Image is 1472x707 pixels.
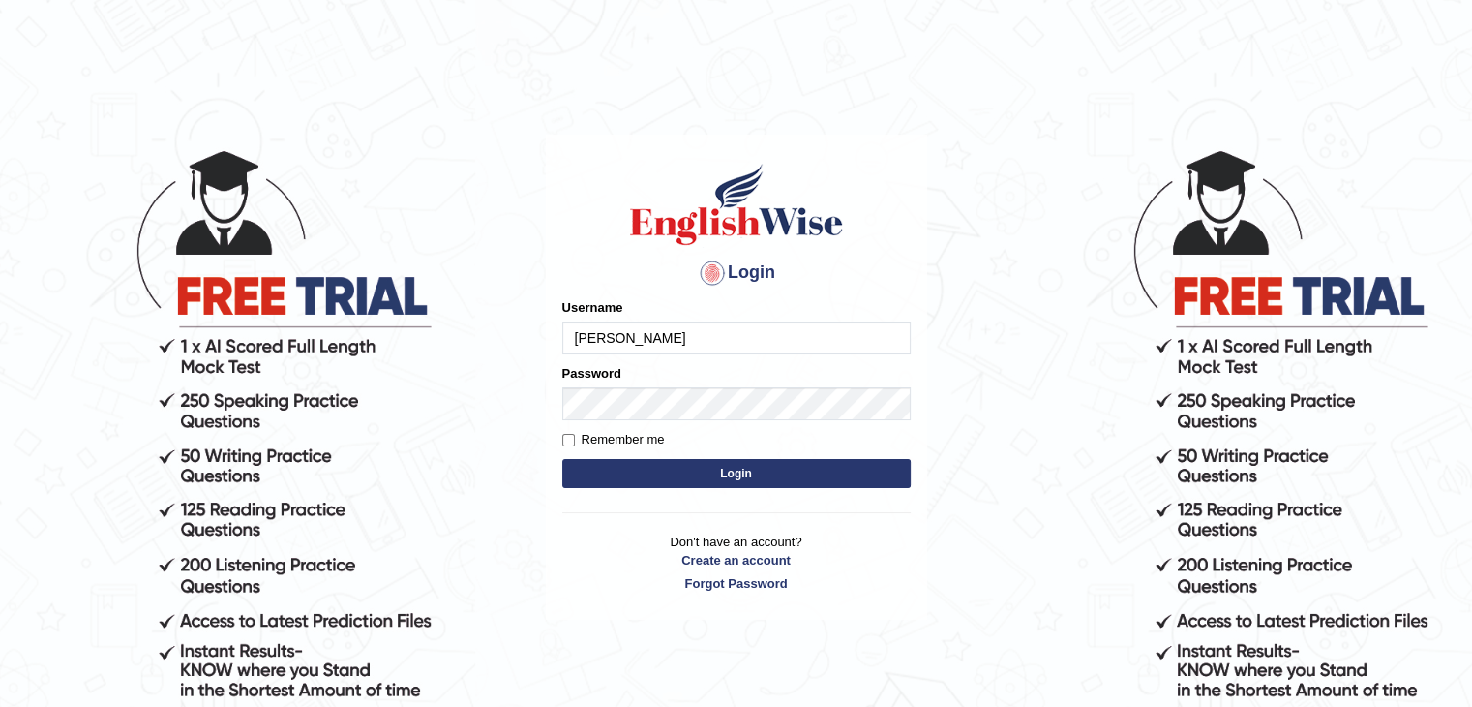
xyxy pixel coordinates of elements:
a: Forgot Password [562,574,911,593]
a: Create an account [562,551,911,569]
p: Don't have an account? [562,533,911,593]
label: Remember me [562,430,665,449]
h4: Login [562,258,911,289]
label: Password [562,364,621,383]
label: Username [562,298,623,317]
input: Remember me [562,434,575,446]
img: Logo of English Wise sign in for intelligent practice with AI [626,161,847,248]
button: Login [562,459,911,488]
